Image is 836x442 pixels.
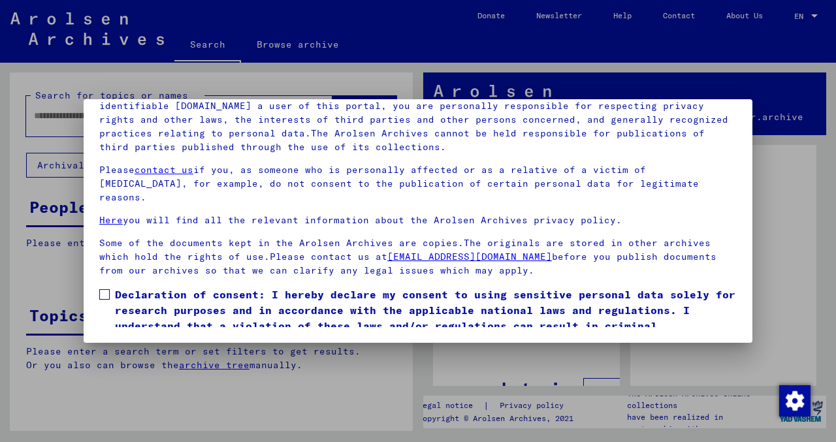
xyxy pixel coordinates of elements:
p: Some of the documents kept in the Arolsen Archives are copies.The originals are stored in other a... [99,236,737,277]
div: Change consent [779,385,810,416]
p: Please if you, as someone who is personally affected or as a relative of a victim of [MEDICAL_DAT... [99,163,737,204]
a: [EMAIL_ADDRESS][DOMAIN_NAME] [387,251,552,262]
p: Please note that this portal on victims of Nazi [MEDICAL_DATA] contains sensitive data on identif... [99,86,737,154]
a: contact us [135,164,193,176]
span: Declaration of consent: I hereby declare my consent to using sensitive personal data solely for r... [115,287,737,349]
p: you will find all the relevant information about the Arolsen Archives privacy policy. [99,213,737,227]
img: Change consent [779,385,811,417]
a: Here [99,214,123,226]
